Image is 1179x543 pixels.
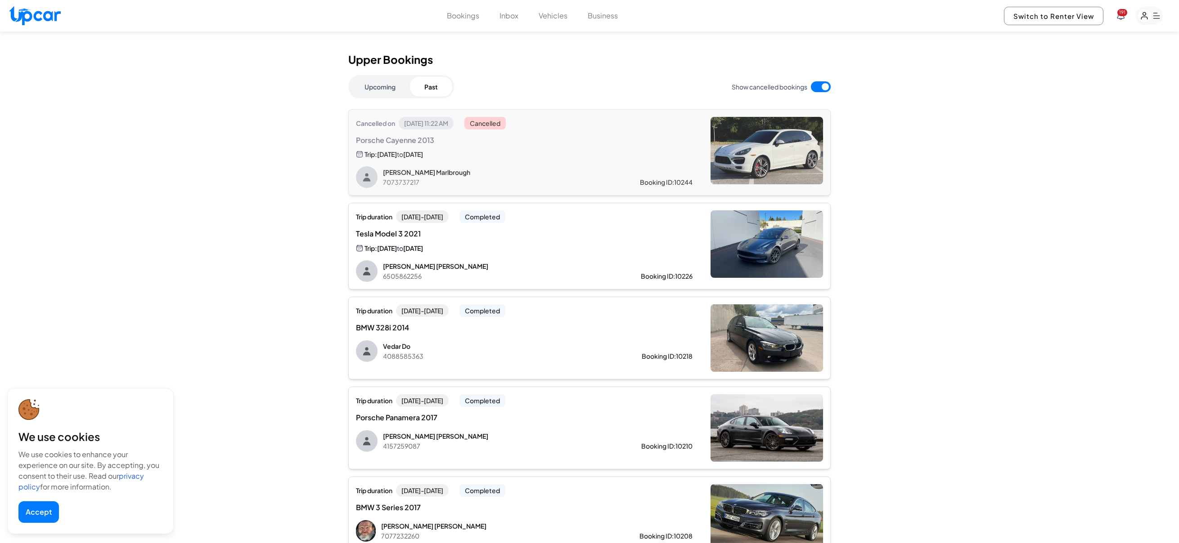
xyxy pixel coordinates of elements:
img: James Brookins [356,520,376,542]
div: We use cookies to enhance your experience on our site. By accepting, you consent to their use. Re... [18,449,162,492]
span: Porsche Panamera 2017 [356,412,541,423]
div: Booking ID: 10208 [639,531,693,540]
span: to [397,150,403,158]
h1: Upper Bookings [348,53,831,66]
span: Trip: [364,150,377,159]
p: 4088585363 [383,352,613,361]
span: [DATE] 11:22 AM [399,117,454,129]
img: Tesla Model 3 2021 [711,210,823,278]
p: 7073737217 [383,178,611,187]
span: [DATE] [403,150,423,158]
img: Upcar Logo [9,6,61,25]
span: Trip duration [356,396,392,405]
span: Cancelled [464,117,506,129]
span: Tesla Model 3 2021 [356,228,541,239]
div: We use cookies [18,429,162,444]
span: BMW 328i 2014 [356,322,541,333]
img: BMW 328i 2014 [711,304,823,372]
span: Completed [459,484,505,497]
span: BMW 3 Series 2017 [356,502,541,513]
button: Bookings [447,10,479,21]
span: Completed [459,394,505,407]
p: [PERSON_NAME] [PERSON_NAME] [381,521,611,530]
div: Booking ID: 10226 [641,271,693,280]
span: [DATE] [377,244,397,252]
span: You have new notifications [1117,9,1127,16]
p: 6505862256 [383,271,612,280]
div: Booking ID: 10244 [640,178,693,187]
span: Trip: [364,244,377,253]
button: Accept [18,501,59,523]
button: Vehicles [539,10,567,21]
span: [DATE] - [DATE] [396,484,449,497]
span: [DATE] - [DATE] [396,394,449,407]
span: Trip duration [356,306,392,315]
img: cookie-icon.svg [18,399,40,420]
span: Cancelled on [356,119,395,128]
p: [PERSON_NAME] Marlbrough [383,168,611,177]
p: 4157259087 [383,441,612,450]
p: [PERSON_NAME] [PERSON_NAME] [383,262,612,271]
div: Booking ID: 10218 [642,352,693,361]
span: Porsche Cayenne 2013 [356,135,541,146]
span: [DATE] [377,150,397,158]
div: Booking ID: 10210 [641,441,693,450]
button: Switch to Renter View [1004,7,1103,25]
button: Inbox [499,10,518,21]
img: Porsche Cayenne 2013 [711,117,823,184]
span: [DATE] - [DATE] [396,304,449,317]
p: Vedar Do [383,342,613,351]
span: [DATE] - [DATE] [396,210,449,223]
span: Trip duration [356,212,392,221]
span: [DATE] [403,244,423,252]
p: [PERSON_NAME] [PERSON_NAME] [383,432,612,441]
button: Past [410,77,452,97]
span: Show cancelled bookings [732,82,807,91]
span: Completed [459,304,505,317]
button: Upcoming [350,77,410,97]
span: Completed [459,210,505,223]
span: to [397,244,403,252]
img: Porsche Panamera 2017 [711,394,823,462]
button: Business [588,10,618,21]
span: Trip duration [356,486,392,495]
p: 7077232260 [381,531,611,540]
